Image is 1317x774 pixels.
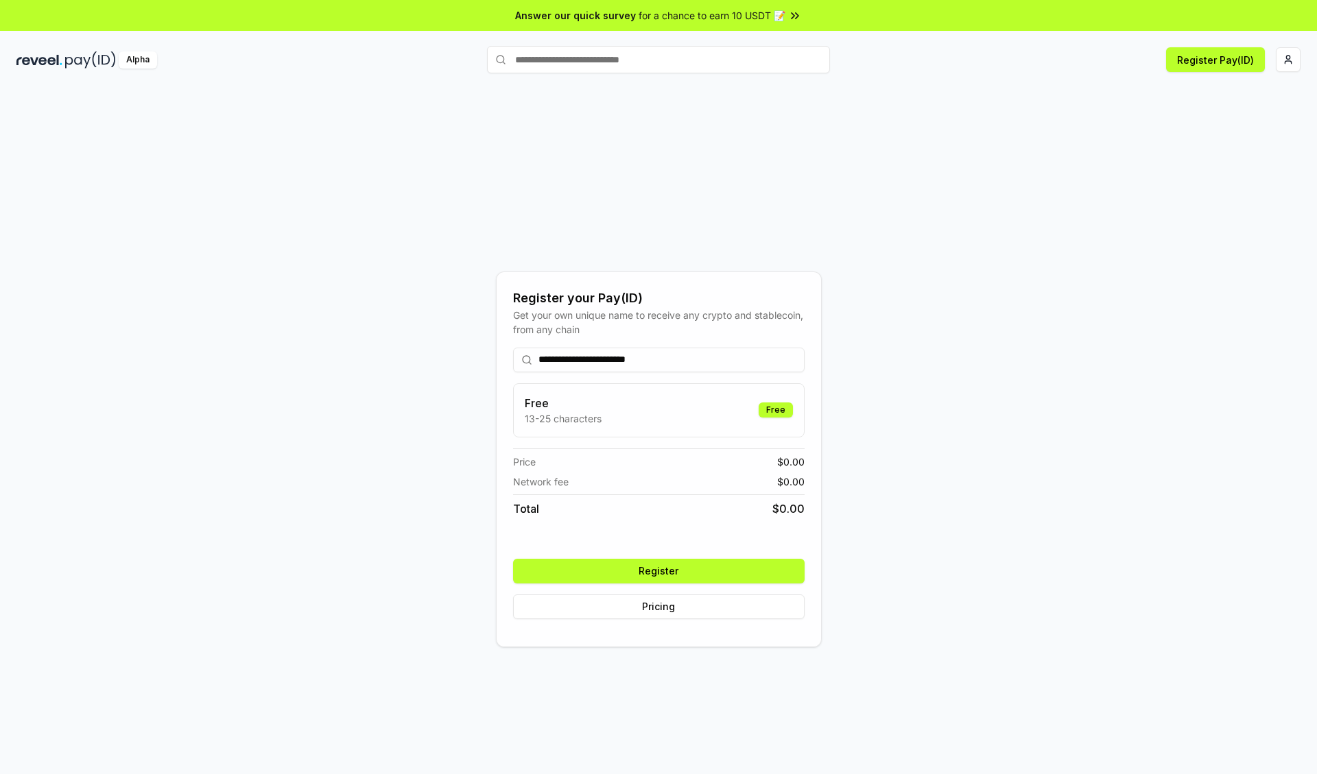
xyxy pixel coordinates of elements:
[119,51,157,69] div: Alpha
[772,500,805,517] span: $ 0.00
[777,474,805,489] span: $ 0.00
[515,8,636,23] span: Answer our quick survey
[525,395,602,411] h3: Free
[513,289,805,308] div: Register your Pay(ID)
[759,402,793,418] div: Free
[513,474,569,489] span: Network fee
[65,51,116,69] img: pay_id
[525,411,602,426] p: 13-25 characters
[1166,47,1265,72] button: Register Pay(ID)
[513,455,536,469] span: Price
[777,455,805,469] span: $ 0.00
[513,559,805,583] button: Register
[513,500,539,517] span: Total
[513,308,805,337] div: Get your own unique name to receive any crypto and stablecoin, from any chain
[639,8,785,23] span: for a chance to earn 10 USDT 📝
[16,51,62,69] img: reveel_dark
[513,594,805,619] button: Pricing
